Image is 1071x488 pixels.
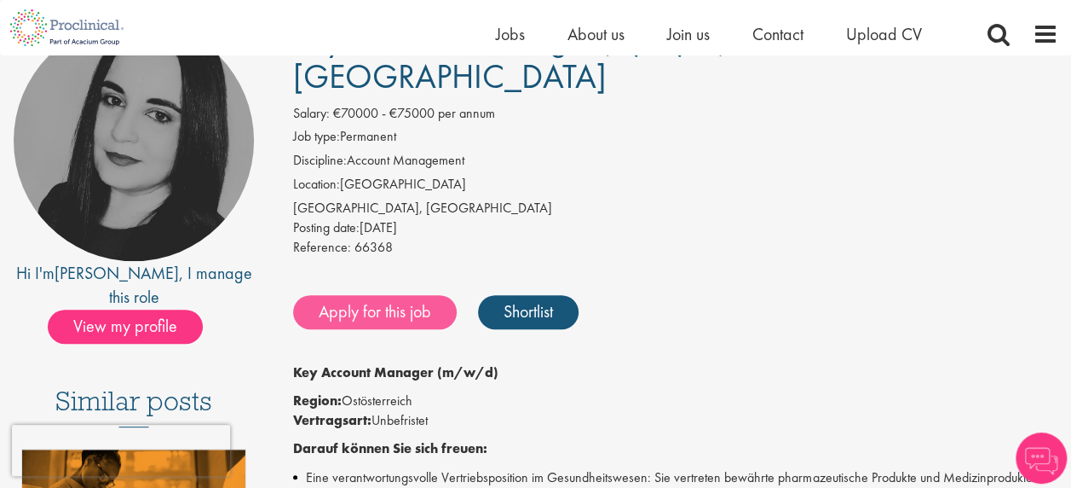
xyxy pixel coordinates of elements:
img: imeage of recruiter Anna Klemencic [14,20,254,261]
a: About us [567,23,625,45]
strong: Vertragsart: [293,411,371,429]
a: Jobs [496,23,525,45]
label: Salary: [293,104,330,124]
strong: Region: [293,392,342,410]
label: Reference: [293,238,351,258]
li: Permanent [293,127,1058,151]
div: [DATE] [293,218,1058,238]
label: Job type: [293,127,340,147]
a: Shortlist [478,295,579,329]
label: Location: [293,175,340,195]
span: 66368 [354,238,393,256]
li: [GEOGRAPHIC_DATA] [293,175,1058,199]
p: Ostösterreich Unbefristet [293,392,1058,431]
span: View my profile [48,310,203,344]
span: Key Account Manager (m/w/d) - [GEOGRAPHIC_DATA] [293,17,746,98]
span: Posting date: [293,218,360,236]
strong: Key Account Manager (m/w/d) [293,363,498,381]
span: €70000 - €75000 per annum [333,104,495,122]
li: Account Management [293,151,1058,175]
iframe: reCAPTCHA [12,425,230,476]
label: Discipline: [293,151,347,171]
a: [PERSON_NAME] [55,262,179,284]
h3: Similar posts [55,386,212,427]
div: Hi I'm , I manage this role [13,261,255,310]
div: [GEOGRAPHIC_DATA], [GEOGRAPHIC_DATA] [293,199,1058,218]
a: Join us [667,23,710,45]
strong: Darauf können Sie sich freuen: [293,439,487,457]
a: View my profile [48,313,220,335]
a: Contact [752,23,803,45]
img: Chatbot [1016,433,1067,484]
a: Upload CV [846,23,922,45]
a: Apply for this job [293,295,457,329]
